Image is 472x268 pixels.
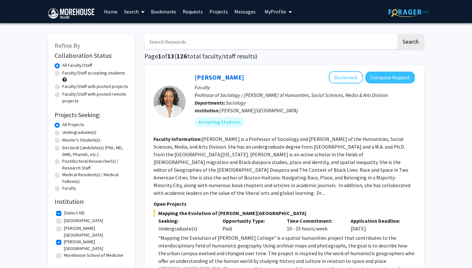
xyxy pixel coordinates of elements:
[231,0,259,23] a: Messages
[62,137,100,143] label: Master's Student(s)
[101,0,121,23] a: Home
[265,8,286,15] span: My Profile
[148,0,179,23] a: Bookmarks
[220,107,298,114] span: [PERSON_NAME][GEOGRAPHIC_DATA]
[55,41,80,49] span: Refine By
[329,71,363,83] button: Add Regine O. Jackson to Bookmarks
[64,210,84,216] label: (Select All)
[287,217,341,225] p: Time Commitment:
[64,252,123,259] label: Morehouse School of Medicine
[389,7,429,17] img: ForagerOne Logo
[179,0,206,23] a: Requests
[64,225,127,238] label: [PERSON_NAME][GEOGRAPHIC_DATA]
[144,34,397,49] input: Search Keywords
[158,52,162,60] span: 1
[55,111,128,119] h2: Projects Seeking:
[351,217,405,225] p: Application Deadline:
[55,198,128,205] h2: Institution:
[62,121,84,128] label: All Projects
[195,91,415,99] p: Professor of Sociology / [PERSON_NAME] of Humanities, Social Sciences, Media & Arts Division
[218,217,282,232] div: Paid
[62,129,96,136] label: Undergraduate(s)
[144,52,424,60] h1: Page of ( total faculty/staff results)
[153,209,415,217] span: Mapping the Evolution of [PERSON_NAME][GEOGRAPHIC_DATA]
[153,136,202,142] b: Faculty Information:
[64,238,127,252] label: [PERSON_NAME][GEOGRAPHIC_DATA]
[225,99,246,106] span: Sociology
[62,185,76,192] label: Faculty
[158,225,213,232] div: Undergraduate(s)
[177,52,187,60] span: 126
[195,83,415,91] p: Faculty
[346,217,410,232] div: [DATE]
[282,217,346,232] div: 10 - 15 hours/week
[55,52,128,59] h2: Collaboration Status:
[195,117,245,127] mat-chip: Accepting Students
[153,136,410,196] fg-read-more: [PERSON_NAME] is a Professor of Sociology and [PERSON_NAME] of the Humanities, Social Sciences, M...
[195,107,220,114] b: Institution:
[167,52,174,60] span: 13
[62,91,128,104] label: Faculty/Staff with posted remote projects
[62,62,92,69] label: All Faculty/Staff
[62,144,128,158] label: Doctoral Candidate(s) (PhD, MD, DMD, PharmD, etc.)
[223,217,277,225] p: Opportunity Type:
[365,72,415,83] button: Compose Request to Regine O. Jackson
[5,239,27,263] iframe: Chat
[153,200,415,208] p: Open Projects
[206,0,231,23] a: Projects
[62,158,128,171] label: Postdoctoral Researcher(s) / Research Staff
[398,34,424,49] button: Search
[195,73,244,81] a: [PERSON_NAME]
[195,99,225,106] b: Departments:
[64,217,103,224] label: [GEOGRAPHIC_DATA]
[158,217,213,225] p: Seeking:
[62,171,128,185] label: Medical Resident(s) / Medical Fellow(s)
[62,83,128,90] label: Faculty/Staff with posted projects
[121,0,148,23] a: Search
[48,8,94,19] img: Morehouse College Logo
[62,70,125,76] label: Faculty/Staff accepting students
